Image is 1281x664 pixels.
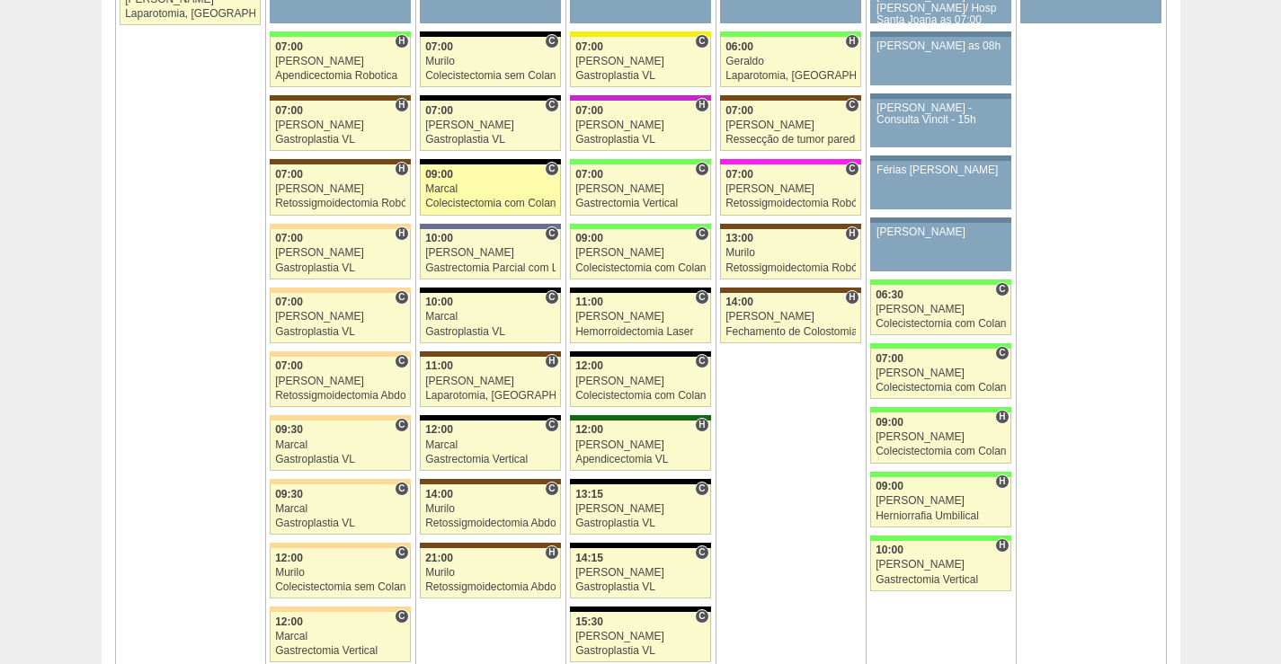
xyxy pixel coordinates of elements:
[575,567,706,579] div: [PERSON_NAME]
[270,421,410,471] a: C 09:30 Marcal Gastroplastia VL
[876,352,903,365] span: 07:00
[995,538,1009,553] span: Hospital
[845,34,858,49] span: Hospital
[570,415,710,421] div: Key: Santa Maria
[870,477,1010,527] a: H 09:00 [PERSON_NAME] Herniorrafia Umbilical
[575,488,603,500] span: 13:15
[420,37,560,87] a: C 07:00 Murilo Colecistectomia sem Colangiografia VL
[575,183,706,195] div: [PERSON_NAME]
[275,631,405,642] div: Marcal
[695,545,708,560] span: Consultório
[395,98,408,112] span: Hospital
[545,418,558,432] span: Consultório
[725,326,856,338] div: Fechamento de Colostomia ou Enterostomia
[420,357,560,407] a: H 11:00 [PERSON_NAME] Laparotomia, [GEOGRAPHIC_DATA], Drenagem, Bridas VL
[270,606,410,612] div: Key: Bartira
[270,95,410,101] div: Key: Santa Joana
[575,581,706,593] div: Gastroplastia VL
[420,543,560,548] div: Key: Santa Joana
[845,98,858,112] span: Consultório
[870,217,1010,223] div: Key: Aviso
[570,543,710,548] div: Key: Blanc
[270,357,410,407] a: C 07:00 [PERSON_NAME] Retossigmoidectomia Abdominal VL
[275,56,405,67] div: [PERSON_NAME]
[720,31,860,37] div: Key: Brasil
[876,382,1006,394] div: Colecistectomia com Colangiografia VL
[876,318,1006,330] div: Colecistectomia com Colangiografia VL
[870,536,1010,541] div: Key: Brasil
[870,99,1010,147] a: [PERSON_NAME] - Consulta Vincit - 15h
[275,359,303,372] span: 07:00
[425,503,556,515] div: Murilo
[570,229,710,279] a: C 09:00 [PERSON_NAME] Colecistectomia com Colangiografia VL
[395,482,408,496] span: Consultório
[695,226,708,241] span: Consultório
[275,454,405,465] div: Gastroplastia VL
[720,101,860,151] a: C 07:00 [PERSON_NAME] Ressecção de tumor parede abdominal pélvica
[425,390,556,402] div: Laparotomia, [GEOGRAPHIC_DATA], Drenagem, Bridas VL
[275,296,303,308] span: 07:00
[425,567,556,579] div: Murilo
[725,56,856,67] div: Geraldo
[995,474,1009,489] span: Hospital
[575,631,706,642] div: [PERSON_NAME]
[270,293,410,343] a: C 07:00 [PERSON_NAME] Gastroplastia VL
[275,104,303,117] span: 07:00
[870,155,1010,161] div: Key: Aviso
[275,488,303,500] span: 09:30
[725,262,856,274] div: Retossigmoidectomia Robótica
[395,545,408,560] span: Consultório
[845,290,858,305] span: Hospital
[575,390,706,402] div: Colecistectomia com Colangiografia VL
[695,482,708,496] span: Consultório
[570,479,710,484] div: Key: Blanc
[275,390,405,402] div: Retossigmoidectomia Abdominal VL
[270,31,410,37] div: Key: Brasil
[270,484,410,535] a: C 09:30 Marcal Gastroplastia VL
[575,262,706,274] div: Colecistectomia com Colangiografia VL
[695,290,708,305] span: Consultório
[695,354,708,368] span: Consultório
[570,95,710,101] div: Key: Maria Braido
[695,34,708,49] span: Consultório
[876,226,1005,238] div: [PERSON_NAME]
[876,574,1006,586] div: Gastrectomia Vertical
[575,56,706,67] div: [PERSON_NAME]
[995,282,1009,297] span: Consultório
[876,480,903,492] span: 09:00
[275,645,405,657] div: Gastrectomia Vertical
[720,288,860,293] div: Key: Santa Joana
[420,415,560,421] div: Key: Blanc
[575,518,706,529] div: Gastroplastia VL
[870,349,1010,399] a: C 07:00 [PERSON_NAME] Colecistectomia com Colangiografia VL
[695,98,708,112] span: Hospital
[995,346,1009,360] span: Consultório
[275,567,405,579] div: Murilo
[425,134,556,146] div: Gastroplastia VL
[275,247,405,259] div: [PERSON_NAME]
[420,484,560,535] a: C 14:00 Murilo Retossigmoidectomia Abdominal VL
[720,95,860,101] div: Key: Santa Joana
[425,198,556,209] div: Colecistectomia com Colangiografia VL
[575,454,706,465] div: Apendicectomia VL
[570,159,710,164] div: Key: Brasil
[575,232,603,244] span: 09:00
[270,415,410,421] div: Key: Bartira
[575,439,706,451] div: [PERSON_NAME]
[275,326,405,338] div: Gastroplastia VL
[575,134,706,146] div: Gastroplastia VL
[870,407,1010,412] div: Key: Brasil
[275,183,405,195] div: [PERSON_NAME]
[275,518,405,529] div: Gastroplastia VL
[995,410,1009,424] span: Hospital
[725,232,753,244] span: 13:00
[425,104,453,117] span: 07:00
[270,543,410,548] div: Key: Bartira
[425,262,556,274] div: Gastrectomia Parcial com Linfadenectomia
[725,296,753,308] span: 14:00
[425,40,453,53] span: 07:00
[575,376,706,387] div: [PERSON_NAME]
[270,479,410,484] div: Key: Bartira
[570,31,710,37] div: Key: Santa Rita
[275,503,405,515] div: Marcal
